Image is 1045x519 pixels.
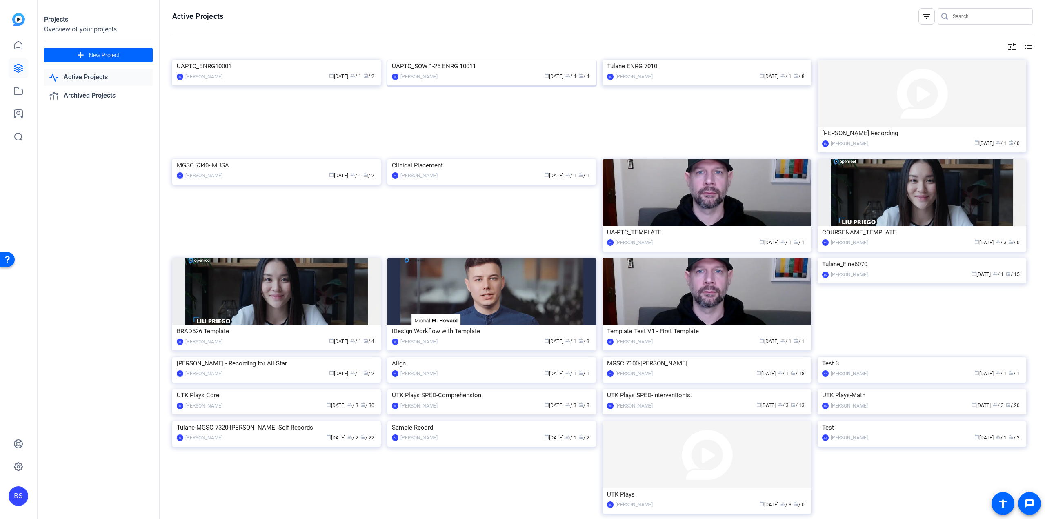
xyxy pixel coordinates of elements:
[544,370,549,375] span: calendar_today
[578,402,583,407] span: radio
[822,226,1022,238] div: COURSENAME_TEMPLATE
[993,271,998,276] span: group
[360,402,365,407] span: radio
[607,488,807,501] div: UTK Plays
[607,403,614,409] div: BS
[44,48,153,62] button: New Project
[329,339,348,344] span: [DATE]
[996,371,1007,376] span: / 1
[44,25,153,34] div: Overview of your projects
[565,402,570,407] span: group
[565,371,576,376] span: / 1
[794,338,798,343] span: radio
[822,389,1022,401] div: UTK Plays-Math
[616,238,653,247] div: [PERSON_NAME]
[578,172,583,177] span: radio
[1009,239,1014,244] span: radio
[400,370,438,378] div: [PERSON_NAME]
[177,421,376,434] div: Tulane-MGSC 7320-[PERSON_NAME] Self Records
[1006,271,1011,276] span: radio
[363,173,374,178] span: / 2
[392,325,591,337] div: iDesign Workflow with Template
[392,434,398,441] div: KJ
[780,73,785,78] span: group
[565,172,570,177] span: group
[974,371,994,376] span: [DATE]
[177,172,183,179] div: BS
[400,338,438,346] div: [PERSON_NAME]
[794,240,805,245] span: / 1
[794,74,805,79] span: / 8
[1009,140,1014,145] span: radio
[172,11,223,21] h1: Active Projects
[392,60,591,72] div: UAPTC_SOW 1-25 ENRG 10011
[791,371,805,376] span: / 18
[607,357,807,370] div: MGSC 7100-[PERSON_NAME]
[972,271,976,276] span: calendar_today
[565,434,570,439] span: group
[565,370,570,375] span: group
[1009,371,1020,376] span: / 1
[993,272,1004,277] span: / 1
[831,370,868,378] div: [PERSON_NAME]
[544,74,563,79] span: [DATE]
[177,357,376,370] div: [PERSON_NAME] - Recording for All Star
[996,240,1007,245] span: / 3
[565,403,576,408] span: / 3
[1009,370,1014,375] span: radio
[350,73,355,78] span: group
[392,370,398,377] div: BS
[544,73,549,78] span: calendar_today
[363,172,368,177] span: radio
[544,403,563,408] span: [DATE]
[44,87,153,104] a: Archived Projects
[177,389,376,401] div: UTK Plays Core
[544,339,563,344] span: [DATE]
[578,73,583,78] span: radio
[996,140,1001,145] span: group
[185,338,222,346] div: [PERSON_NAME]
[996,370,1001,375] span: group
[363,370,368,375] span: radio
[89,51,120,60] span: New Project
[607,74,614,80] div: BS
[822,357,1022,370] div: Test 3
[578,434,583,439] span: radio
[974,239,979,244] span: calendar_today
[326,402,331,407] span: calendar_today
[607,239,614,246] div: BS
[996,435,1007,441] span: / 1
[400,434,438,442] div: [PERSON_NAME]
[392,74,398,80] div: BS
[759,74,778,79] span: [DATE]
[616,338,653,346] div: [PERSON_NAME]
[44,69,153,86] a: Active Projects
[544,402,549,407] span: calendar_today
[953,11,1026,21] input: Search
[392,339,398,345] div: BS
[329,173,348,178] span: [DATE]
[400,402,438,410] div: [PERSON_NAME]
[400,172,438,180] div: [PERSON_NAME]
[578,74,589,79] span: / 4
[607,501,614,508] div: BS
[177,403,183,409] div: BS
[778,402,783,407] span: group
[822,370,829,377] div: KJ
[578,370,583,375] span: radio
[791,402,796,407] span: radio
[326,434,331,439] span: calendar_today
[544,172,549,177] span: calendar_today
[544,434,549,439] span: calendar_today
[578,403,589,408] span: / 8
[185,434,222,442] div: [PERSON_NAME]
[185,73,222,81] div: [PERSON_NAME]
[759,338,764,343] span: calendar_today
[392,403,398,409] div: BS
[1009,435,1020,441] span: / 2
[1009,240,1020,245] span: / 0
[544,435,563,441] span: [DATE]
[1025,499,1034,508] mat-icon: message
[778,403,789,408] span: / 3
[565,339,576,344] span: / 1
